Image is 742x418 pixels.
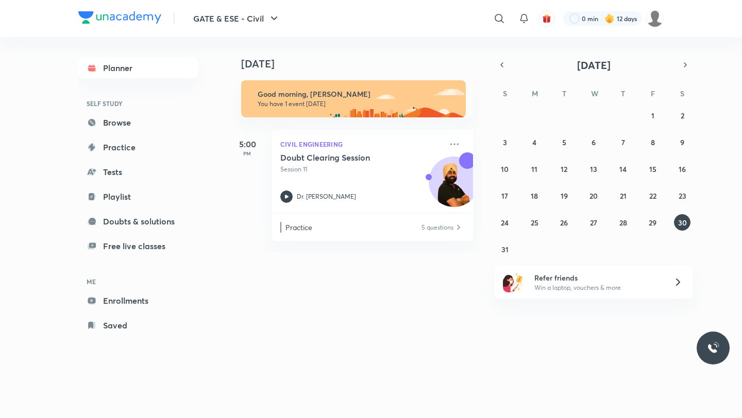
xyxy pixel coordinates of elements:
button: [DATE] [509,58,678,72]
img: referral [503,272,524,292]
img: Rahul KD [646,10,664,27]
h5: 5:00 [227,138,268,150]
a: Practice [78,137,198,158]
button: August 6, 2025 [585,134,602,150]
abbr: August 20, 2025 [589,191,598,201]
button: August 12, 2025 [556,161,572,177]
abbr: August 19, 2025 [561,191,568,201]
p: Civil Engineering [280,138,442,150]
button: August 28, 2025 [615,214,631,231]
button: August 29, 2025 [645,214,661,231]
p: Session 11 [280,165,442,174]
button: August 27, 2025 [585,214,602,231]
h4: [DATE] [241,58,483,70]
abbr: Saturday [680,89,684,98]
abbr: August 23, 2025 [679,191,686,201]
h6: SELF STUDY [78,95,198,112]
button: August 31, 2025 [497,241,513,257]
img: streak [604,13,615,24]
button: August 19, 2025 [556,187,572,204]
button: August 3, 2025 [497,134,513,150]
abbr: August 17, 2025 [501,191,508,201]
button: August 2, 2025 [674,107,690,124]
abbr: August 2, 2025 [681,111,684,120]
abbr: August 15, 2025 [649,164,656,174]
abbr: Tuesday [562,89,566,98]
button: August 23, 2025 [674,187,690,204]
button: August 8, 2025 [645,134,661,150]
button: August 30, 2025 [674,214,690,231]
button: August 14, 2025 [615,161,631,177]
a: Playlist [78,186,198,207]
button: August 9, 2025 [674,134,690,150]
button: August 18, 2025 [526,187,543,204]
abbr: August 18, 2025 [531,191,538,201]
h6: ME [78,273,198,290]
abbr: August 3, 2025 [503,137,507,147]
button: August 16, 2025 [674,161,690,177]
button: August 7, 2025 [615,134,631,150]
abbr: August 26, 2025 [560,218,568,228]
abbr: August 30, 2025 [678,218,687,228]
button: August 17, 2025 [497,187,513,204]
abbr: August 7, 2025 [621,137,625,147]
abbr: August 1, 2025 [651,111,654,120]
button: August 10, 2025 [497,161,513,177]
p: You have 1 event [DATE] [258,100,457,108]
a: Browse [78,112,198,133]
p: PM [227,150,268,156]
abbr: August 16, 2025 [679,164,686,174]
button: August 26, 2025 [556,214,572,231]
a: Doubts & solutions [78,211,198,232]
abbr: August 4, 2025 [532,137,536,147]
abbr: Thursday [621,89,625,98]
abbr: August 24, 2025 [501,218,509,228]
abbr: August 5, 2025 [562,137,566,147]
abbr: August 11, 2025 [531,164,537,174]
abbr: August 8, 2025 [651,137,655,147]
abbr: August 27, 2025 [590,218,597,228]
abbr: August 6, 2025 [592,137,596,147]
button: August 1, 2025 [645,107,661,124]
abbr: August 14, 2025 [619,164,627,174]
img: avatar [542,14,551,23]
abbr: August 13, 2025 [590,164,597,174]
img: ttu [707,342,719,354]
button: August 5, 2025 [556,134,572,150]
p: Win a laptop, vouchers & more [534,283,661,292]
img: morning [241,80,466,117]
button: August 15, 2025 [645,161,661,177]
a: Enrollments [78,290,198,311]
a: Saved [78,315,198,336]
p: Dr. [PERSON_NAME] [297,192,356,201]
button: avatar [538,10,555,27]
h6: Refer friends [534,272,661,283]
abbr: August 31, 2025 [501,245,509,254]
button: August 4, 2025 [526,134,543,150]
abbr: August 9, 2025 [680,137,684,147]
button: August 22, 2025 [645,187,661,204]
abbr: August 21, 2025 [620,191,627,201]
h5: Doubt Clearing Session [280,152,409,163]
abbr: Wednesday [591,89,598,98]
img: Avatar [429,162,479,212]
p: 5 questions [421,222,453,233]
abbr: Friday [651,89,655,98]
span: [DATE] [577,58,611,72]
abbr: August 28, 2025 [619,218,627,228]
abbr: August 22, 2025 [649,191,656,201]
button: August 25, 2025 [526,214,543,231]
a: Free live classes [78,236,198,256]
abbr: Sunday [503,89,507,98]
button: GATE & ESE - Civil [187,8,286,29]
a: Tests [78,162,198,182]
button: August 11, 2025 [526,161,543,177]
abbr: Monday [532,89,538,98]
a: Company Logo [78,11,161,26]
img: Practice available [454,222,463,233]
button: August 21, 2025 [615,187,631,204]
button: August 24, 2025 [497,214,513,231]
abbr: August 10, 2025 [501,164,509,174]
img: Company Logo [78,11,161,24]
abbr: August 12, 2025 [561,164,567,174]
